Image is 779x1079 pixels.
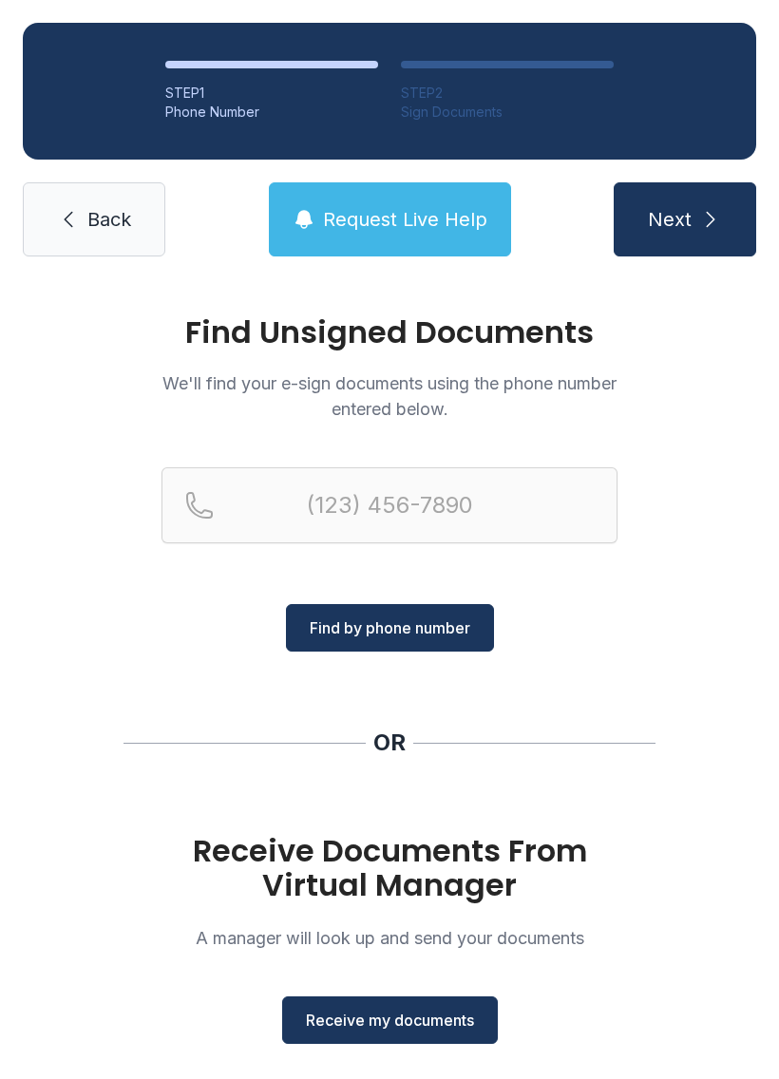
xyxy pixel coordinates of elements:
[373,728,406,758] div: OR
[306,1009,474,1032] span: Receive my documents
[323,206,487,233] span: Request Live Help
[161,834,617,902] h1: Receive Documents From Virtual Manager
[401,103,614,122] div: Sign Documents
[161,467,617,543] input: Reservation phone number
[165,84,378,103] div: STEP 1
[161,317,617,348] h1: Find Unsigned Documents
[648,206,692,233] span: Next
[87,206,131,233] span: Back
[310,616,470,639] span: Find by phone number
[161,370,617,422] p: We'll find your e-sign documents using the phone number entered below.
[401,84,614,103] div: STEP 2
[161,925,617,951] p: A manager will look up and send your documents
[165,103,378,122] div: Phone Number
